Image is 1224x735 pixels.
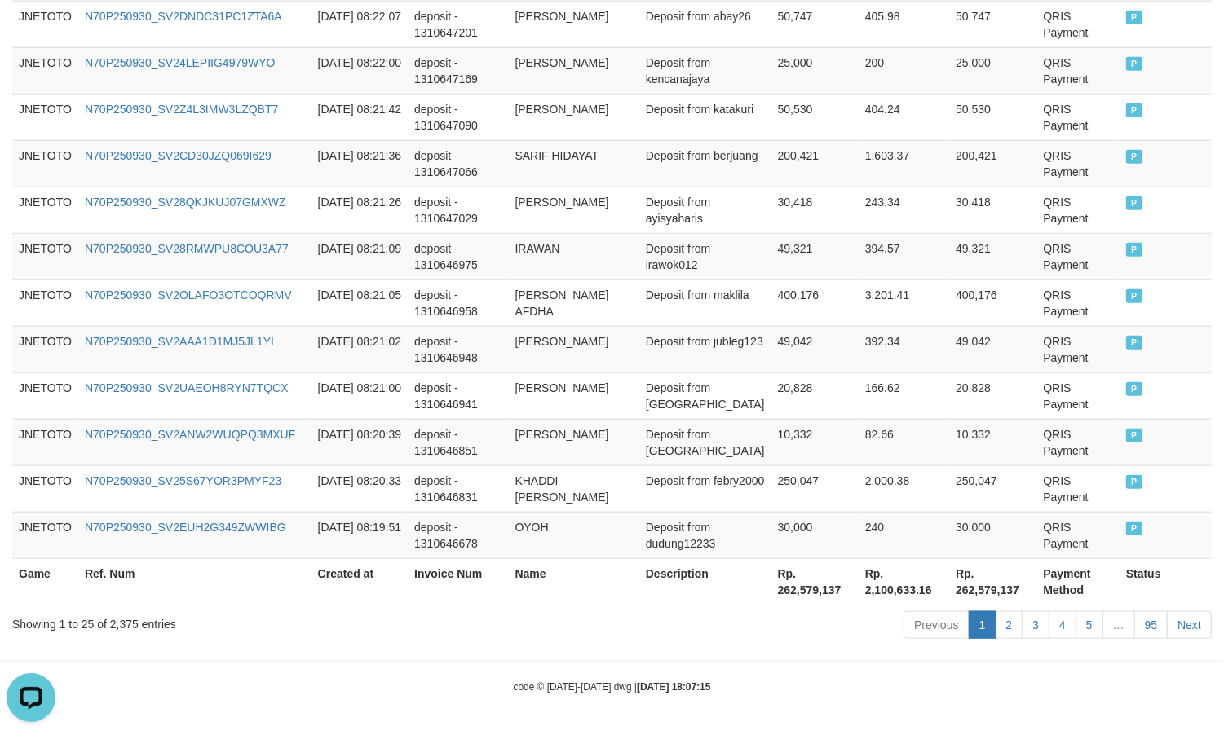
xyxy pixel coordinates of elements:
[85,149,272,162] a: N70P250930_SV2CD30JZQ069I629
[1036,465,1120,512] td: QRIS Payment
[312,94,408,140] td: [DATE] 08:21:42
[639,233,771,279] td: Deposit from irawok012
[859,419,949,465] td: 82.66
[1036,1,1120,47] td: QRIS Payment
[859,465,949,512] td: 2,000.38
[1126,11,1142,24] span: PAID
[12,326,78,372] td: JNETOTO
[639,465,771,512] td: Deposit from febry2000
[949,187,1036,233] td: 30,418
[12,187,78,233] td: JNETOTO
[508,94,639,140] td: [PERSON_NAME]
[995,611,1023,639] a: 2
[12,140,78,187] td: JNETOTO
[312,279,408,326] td: [DATE] 08:21:05
[1036,233,1120,279] td: QRIS Payment
[1126,382,1142,396] span: PAID
[904,611,969,639] a: Previous
[1076,611,1103,639] a: 5
[1120,558,1212,605] th: Status
[639,187,771,233] td: Deposit from ayisyaharis
[85,474,281,487] a: N70P250930_SV25S67YOR3PMYF23
[1102,611,1135,639] a: …
[949,47,1036,94] td: 25,000
[859,233,949,279] td: 394.57
[408,47,508,94] td: deposit - 1310647169
[949,512,1036,558] td: 30,000
[859,326,949,372] td: 392.34
[771,419,859,465] td: 10,332
[85,103,278,116] a: N70P250930_SV2Z4L3IMW3LZQBT7
[78,558,312,605] th: Ref. Num
[312,558,408,605] th: Created at
[12,233,78,279] td: JNETOTO
[508,140,639,187] td: SARIF HIDAYAT
[949,233,1036,279] td: 49,321
[859,372,949,419] td: 166.62
[312,512,408,558] td: [DATE] 08:19:51
[859,47,949,94] td: 200
[859,94,949,140] td: 404.24
[408,233,508,279] td: deposit - 1310646975
[508,233,639,279] td: IRAWAN
[771,187,859,233] td: 30,418
[408,187,508,233] td: deposit - 1310647029
[12,419,78,465] td: JNETOTO
[1126,243,1142,257] span: PAID
[949,372,1036,419] td: 20,828
[408,1,508,47] td: deposit - 1310647201
[312,187,408,233] td: [DATE] 08:21:26
[408,94,508,140] td: deposit - 1310647090
[949,94,1036,140] td: 50,530
[1167,611,1212,639] a: Next
[1126,336,1142,350] span: PAID
[1126,196,1142,210] span: PAID
[859,512,949,558] td: 240
[639,140,771,187] td: Deposit from berjuang
[12,610,497,632] div: Showing 1 to 25 of 2,375 entries
[771,558,859,605] th: Rp. 262,579,137
[859,558,949,605] th: Rp. 2,100,633.16
[1036,419,1120,465] td: QRIS Payment
[949,558,1036,605] th: Rp. 262,579,137
[508,187,639,233] td: [PERSON_NAME]
[312,1,408,47] td: [DATE] 08:22:07
[639,279,771,326] td: Deposit from maklila
[1126,429,1142,442] span: PAID
[12,512,78,558] td: JNETOTO
[7,7,55,55] button: Open LiveChat chat widget
[1134,611,1169,639] a: 95
[637,681,710,693] strong: [DATE] 18:07:15
[771,279,859,326] td: 400,176
[408,558,508,605] th: Invoice Num
[1126,150,1142,164] span: PAID
[1036,94,1120,140] td: QRIS Payment
[1036,326,1120,372] td: QRIS Payment
[12,279,78,326] td: JNETOTO
[639,326,771,372] td: Deposit from jubleg123
[408,279,508,326] td: deposit - 1310646958
[85,521,286,534] a: N70P250930_SV2EUH2G349ZWWIBG
[12,47,78,94] td: JNETOTO
[1022,611,1049,639] a: 3
[969,611,996,639] a: 1
[85,428,295,441] a: N70P250930_SV2ANW2WUQPQ3MXUF
[12,1,78,47] td: JNETOTO
[1036,512,1120,558] td: QRIS Payment
[312,140,408,187] td: [DATE] 08:21:36
[85,288,292,301] a: N70P250930_SV2OLAFO3OTCOQRMV
[771,465,859,512] td: 250,047
[771,233,859,279] td: 49,321
[12,558,78,605] th: Game
[639,372,771,419] td: Deposit from [GEOGRAPHIC_DATA]
[1036,47,1120,94] td: QRIS Payment
[1036,187,1120,233] td: QRIS Payment
[639,558,771,605] th: Description
[1036,140,1120,187] td: QRIS Payment
[639,512,771,558] td: Deposit from dudung12233
[771,372,859,419] td: 20,828
[1049,611,1076,639] a: 4
[85,381,289,394] a: N70P250930_SV2UAEOH8RYN7TQCX
[771,94,859,140] td: 50,530
[771,326,859,372] td: 49,042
